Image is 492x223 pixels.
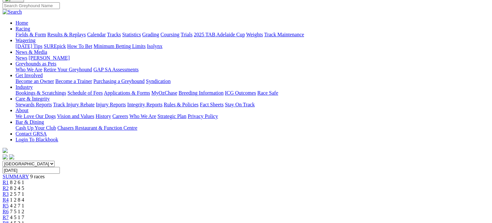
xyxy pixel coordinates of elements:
div: Get Involved [16,78,489,84]
div: Bar & Dining [16,125,489,131]
a: R2 [3,185,9,191]
a: Home [16,20,28,26]
span: 9 races [30,174,45,179]
img: facebook.svg [3,154,8,159]
a: R3 [3,191,9,197]
span: 7 5 1 2 [10,209,24,214]
a: News & Media [16,49,47,55]
a: Careers [112,113,128,119]
a: Who We Are [129,113,156,119]
span: 8 2 4 5 [10,185,24,191]
div: About [16,113,489,119]
a: About [16,108,28,113]
a: Weights [246,32,263,37]
a: Calendar [87,32,106,37]
div: Care & Integrity [16,102,489,108]
div: Wagering [16,43,489,49]
a: SUMMARY [3,174,29,179]
a: Login To Blackbook [16,137,58,142]
a: Vision and Values [57,113,94,119]
a: Become a Trainer [55,78,92,84]
a: Become an Owner [16,78,54,84]
a: Wagering [16,38,36,43]
a: Results & Replays [47,32,86,37]
a: Grading [142,32,159,37]
a: Stay On Track [225,102,255,107]
a: Trials [180,32,192,37]
a: Bar & Dining [16,119,44,125]
a: Contact GRSA [16,131,47,136]
a: How To Bet [67,43,93,49]
a: Fact Sheets [200,102,224,107]
a: Racing [16,26,30,31]
a: Bookings & Scratchings [16,90,66,96]
div: Greyhounds as Pets [16,67,489,73]
div: Industry [16,90,489,96]
a: Fields & Form [16,32,46,37]
span: 4 5 1 7 [10,215,24,220]
a: Minimum Betting Limits [93,43,146,49]
img: logo-grsa-white.png [3,148,8,153]
a: Retire Your Greyhound [44,67,92,72]
a: [PERSON_NAME] [28,55,70,61]
input: Select date [3,167,60,174]
a: Stewards Reports [16,102,52,107]
a: Injury Reports [96,102,126,107]
a: Industry [16,84,33,90]
a: MyOzChase [151,90,177,96]
a: Isolynx [147,43,162,49]
a: Purchasing a Greyhound [93,78,145,84]
a: Tracks [107,32,121,37]
a: [DATE] Tips [16,43,42,49]
a: 2025 TAB Adelaide Cup [194,32,245,37]
a: Schedule of Fees [67,90,103,96]
a: Race Safe [257,90,278,96]
a: Applications & Forms [104,90,150,96]
a: Breeding Information [179,90,224,96]
a: History [95,113,111,119]
a: Coursing [160,32,180,37]
a: Cash Up Your Club [16,125,56,131]
a: R4 [3,197,9,203]
a: Track Injury Rebate [53,102,94,107]
img: Search [3,9,22,15]
span: 1 2 8 4 [10,197,24,203]
span: 4 2 7 1 [10,203,24,208]
a: R7 [3,215,9,220]
div: Racing [16,32,489,38]
a: GAP SA Assessments [93,67,139,72]
a: R6 [3,209,9,214]
a: Privacy Policy [188,113,218,119]
a: Who We Are [16,67,42,72]
span: 2 5 7 1 [10,191,24,197]
a: Greyhounds as Pets [16,61,56,66]
img: twitter.svg [9,154,14,159]
div: News & Media [16,55,489,61]
a: Syndication [146,78,170,84]
span: 8 2 6 1 [10,180,24,185]
a: Get Involved [16,73,43,78]
a: Care & Integrity [16,96,50,101]
a: R1 [3,180,9,185]
a: Chasers Restaurant & Function Centre [57,125,137,131]
a: Integrity Reports [127,102,162,107]
a: Track Maintenance [264,32,304,37]
a: We Love Our Dogs [16,113,56,119]
a: R5 [3,203,9,208]
a: SUREpick [44,43,66,49]
a: Statistics [122,32,141,37]
input: Search [3,2,60,9]
a: News [16,55,27,61]
a: ICG Outcomes [225,90,256,96]
a: Rules & Policies [164,102,199,107]
a: Strategic Plan [158,113,186,119]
